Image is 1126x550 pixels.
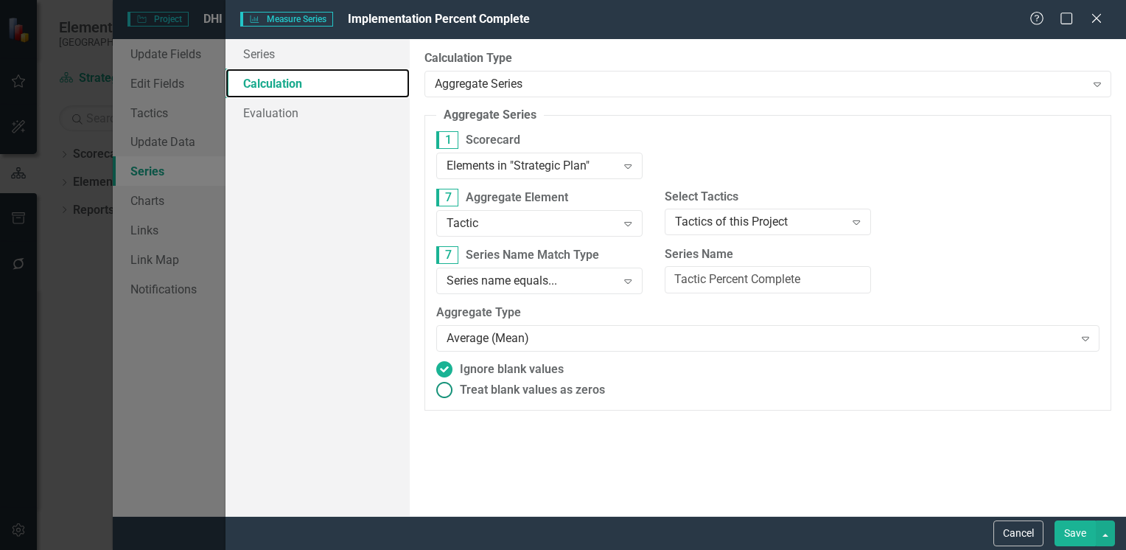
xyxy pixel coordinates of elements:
label: Select Tactics [665,189,871,206]
span: 7 [436,246,458,264]
label: Scorecard [436,131,643,149]
span: Ignore blank values [460,361,564,378]
label: Series Name [665,246,871,263]
label: Calculation Type [424,50,1111,67]
span: 7 [436,189,458,206]
button: Save [1055,521,1096,546]
a: Evaluation [225,98,410,128]
div: Elements in "Strategic Plan" [447,157,617,174]
a: Series [225,39,410,69]
div: Average (Mean) [447,330,1074,347]
span: 1 [436,131,458,149]
span: Measure Series [240,12,333,27]
span: Implementation Percent Complete [348,12,530,26]
a: Calculation [225,69,410,98]
legend: Aggregate Series [436,107,544,124]
div: Tactics of this Project [675,214,845,231]
div: Tactic [447,215,617,232]
label: Series Name Match Type [436,246,643,264]
label: Aggregate Type [436,304,1099,321]
label: Aggregate Element [436,189,643,206]
button: Cancel [993,521,1043,546]
span: Treat blank values as zeros [460,382,605,399]
div: Series name equals... [447,272,617,289]
div: Aggregate Series [435,75,1085,92]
